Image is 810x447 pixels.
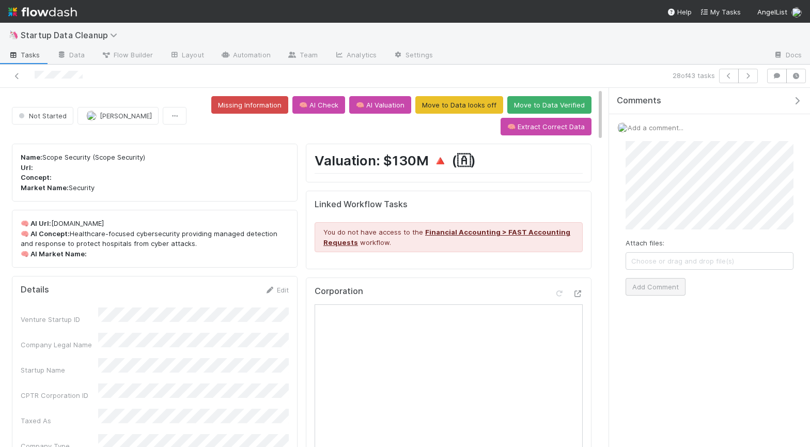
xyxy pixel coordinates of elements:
h1: Valuation: $130M 🔺 (🇦) [315,152,583,174]
a: Layout [161,48,212,64]
label: Attach files: [626,238,664,248]
a: Settings [385,48,441,64]
strong: 🧠 AI Url: [21,219,51,227]
p: Scope Security (Scope Security) Security [21,152,289,193]
div: You do not have access to the workflow. [315,222,583,252]
strong: Concept: [21,173,52,181]
span: Flow Builder [101,50,153,60]
h5: Corporation [315,286,363,297]
button: 🧠 AI Valuation [349,96,411,114]
span: 28 of 43 tasks [673,70,715,81]
span: AngelList [757,8,787,16]
h5: Linked Workflow Tasks [315,199,583,210]
div: Taxed As [21,415,98,426]
a: Team [279,48,326,64]
span: [PERSON_NAME] [100,112,152,120]
strong: 🧠 AI Concept: [21,229,70,238]
img: logo-inverted-e16ddd16eac7371096b0.svg [8,3,77,21]
div: Company Legal Name [21,340,98,350]
div: CPTR Corporation ID [21,390,98,400]
a: My Tasks [700,7,741,17]
a: Flow Builder [93,48,161,64]
h5: Details [21,285,49,295]
button: 🧠 Extract Correct Data [501,118,591,135]
span: Startup Data Cleanup [21,30,122,40]
span: Comments [617,96,661,106]
img: avatar_01e2500d-3195-4c29-b276-1cde86660094.png [791,7,802,18]
span: Add a comment... [628,124,683,132]
p: [DOMAIN_NAME] Healthcare-focused cybersecurity providing managed detection and response to protec... [21,219,289,259]
span: Not Started [17,112,67,120]
img: avatar_01e2500d-3195-4c29-b276-1cde86660094.png [617,122,628,133]
a: Edit [264,286,289,294]
button: Missing Information [211,96,288,114]
button: 🧠 AI Check [292,96,345,114]
button: Move to Data Verified [507,96,591,114]
button: Not Started [12,107,73,125]
div: Help [667,7,692,17]
div: Venture Startup ID [21,314,98,325]
a: Analytics [326,48,385,64]
div: Startup Name [21,365,98,375]
button: Add Comment [626,278,686,296]
strong: Market Name: [21,183,69,192]
a: Automation [212,48,279,64]
a: Docs [765,48,810,64]
a: Financial Accounting > FAST Accounting Requests [323,228,570,246]
span: Choose or drag and drop file(s) [626,253,793,269]
strong: 🧠 AI Market Name: [21,250,87,258]
img: avatar_01e2500d-3195-4c29-b276-1cde86660094.png [86,111,97,121]
a: Data [49,48,93,64]
button: Move to Data looks off [415,96,503,114]
strong: Url: [21,163,33,172]
span: 🦄 [8,30,19,39]
span: My Tasks [700,8,741,16]
span: Tasks [8,50,40,60]
strong: Name: [21,153,42,161]
button: [PERSON_NAME] [77,107,159,125]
